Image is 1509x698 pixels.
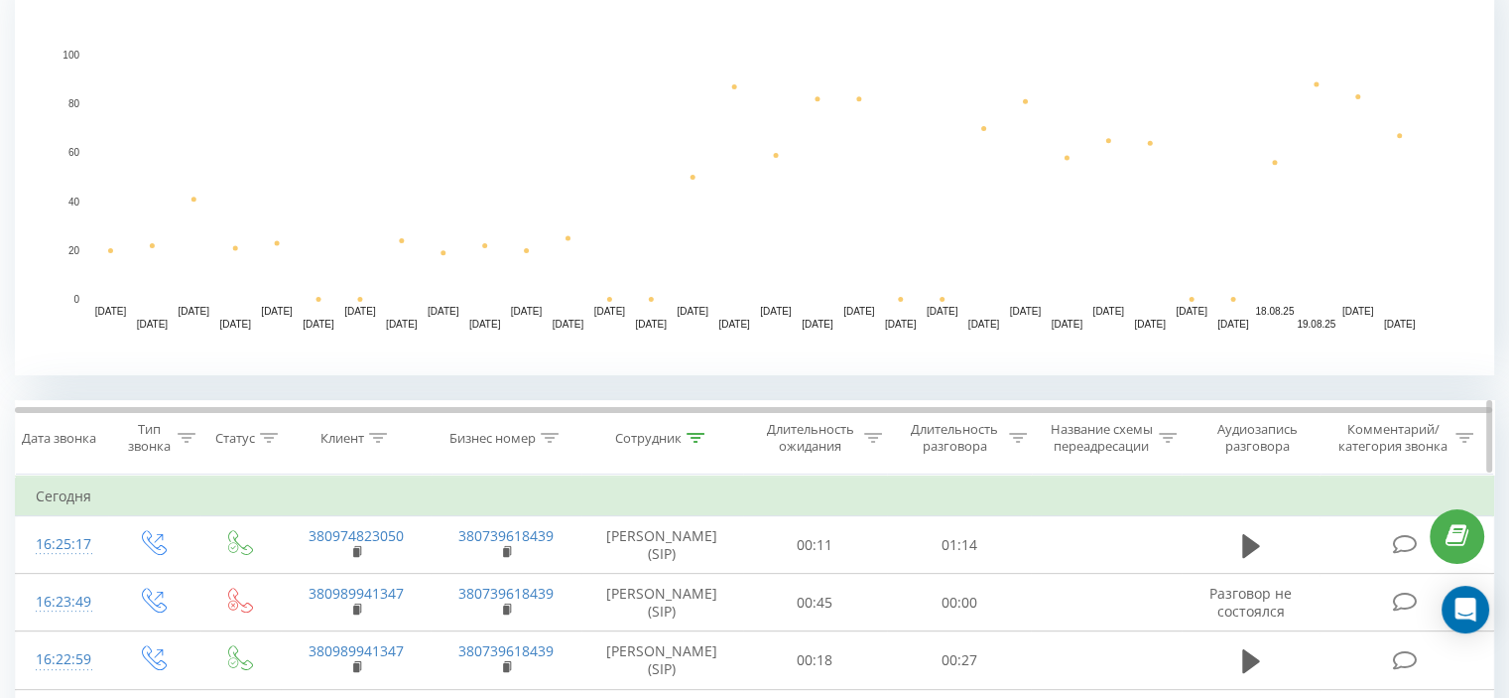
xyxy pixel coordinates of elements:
[309,526,404,545] a: 380974823050
[36,583,88,622] div: 16:23:49
[511,306,543,317] text: [DATE]
[760,306,792,317] text: [DATE]
[36,640,88,679] div: 16:22:59
[303,319,334,330] text: [DATE]
[63,50,79,61] text: 100
[309,641,404,660] a: 380989941347
[1255,306,1294,317] text: 18.08.25
[215,430,255,447] div: Статус
[1010,306,1042,317] text: [DATE]
[36,525,88,564] div: 16:25:17
[261,306,293,317] text: [DATE]
[553,319,584,330] text: [DATE]
[968,319,1000,330] text: [DATE]
[469,319,501,330] text: [DATE]
[125,421,172,455] div: Тип звонка
[594,306,626,317] text: [DATE]
[73,294,79,305] text: 0
[677,306,708,317] text: [DATE]
[743,516,887,574] td: 00:11
[1209,584,1292,621] span: Разговор не состоялся
[68,98,80,109] text: 80
[1342,306,1374,317] text: [DATE]
[68,148,80,159] text: 60
[927,306,958,317] text: [DATE]
[458,584,554,603] a: 380739618439
[309,584,404,603] a: 380989941347
[449,430,536,447] div: Бизнес номер
[1052,319,1083,330] text: [DATE]
[1176,306,1207,317] text: [DATE]
[219,319,251,330] text: [DATE]
[635,319,667,330] text: [DATE]
[887,574,1031,631] td: 00:00
[1134,319,1166,330] text: [DATE]
[386,319,418,330] text: [DATE]
[22,430,96,447] div: Дата звонка
[905,421,1004,455] div: Длительность разговора
[1199,421,1316,455] div: Аудиозапись разговора
[1334,421,1450,455] div: Комментарий/категория звонка
[1217,319,1249,330] text: [DATE]
[179,306,210,317] text: [DATE]
[581,631,743,689] td: [PERSON_NAME] (SIP)
[887,631,1031,689] td: 00:27
[428,306,459,317] text: [DATE]
[137,319,169,330] text: [DATE]
[887,516,1031,574] td: 01:14
[843,306,875,317] text: [DATE]
[320,430,364,447] div: Клиент
[1442,586,1489,633] div: Open Intercom Messenger
[458,641,554,660] a: 380739618439
[581,574,743,631] td: [PERSON_NAME] (SIP)
[1092,306,1124,317] text: [DATE]
[68,197,80,208] text: 40
[581,516,743,574] td: [PERSON_NAME] (SIP)
[16,477,1494,516] td: Сегодня
[458,526,554,545] a: 380739618439
[743,631,887,689] td: 00:18
[761,421,860,455] div: Длительность ожидания
[802,319,833,330] text: [DATE]
[1050,421,1154,455] div: Название схемы переадресации
[68,245,80,256] text: 20
[615,430,682,447] div: Сотрудник
[344,306,376,317] text: [DATE]
[718,319,750,330] text: [DATE]
[743,574,887,631] td: 00:45
[885,319,917,330] text: [DATE]
[1384,319,1416,330] text: [DATE]
[1297,319,1335,330] text: 19.08.25
[95,306,127,317] text: [DATE]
